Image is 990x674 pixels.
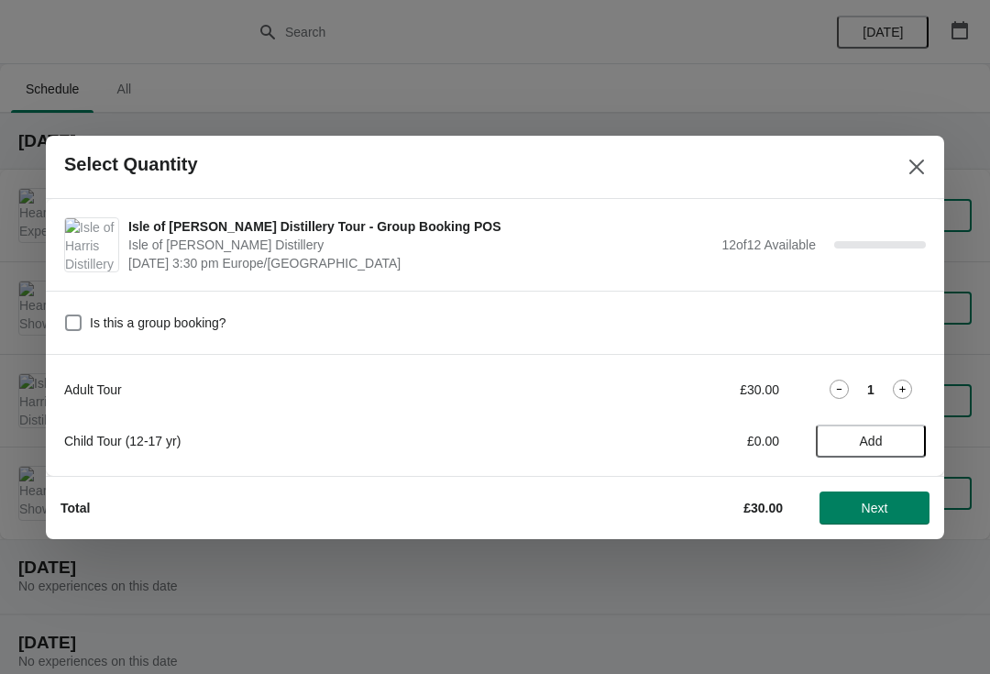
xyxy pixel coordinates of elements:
img: Isle of Harris Distillery Tour - Group Booking POS | Isle of Harris Distillery | September 26 | 3... [65,218,118,271]
button: Add [816,425,926,458]
span: [DATE] 3:30 pm Europe/[GEOGRAPHIC_DATA] [128,254,712,272]
span: Is this a group booking? [90,314,226,332]
button: Close [900,150,933,183]
span: Isle of [PERSON_NAME] Distillery [128,236,712,254]
span: Next [862,501,888,515]
strong: Total [60,501,90,515]
strong: 1 [867,381,874,399]
div: Child Tour (12-17 yr) [64,432,573,450]
div: £30.00 [610,381,779,399]
span: Isle of [PERSON_NAME] Distillery Tour - Group Booking POS [128,217,712,236]
h2: Select Quantity [64,154,198,175]
span: Add [860,434,883,448]
strong: £30.00 [743,501,783,515]
div: £0.00 [610,432,779,450]
div: Adult Tour [64,381,573,399]
span: 12 of 12 Available [721,238,816,252]
button: Next [819,492,929,525]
